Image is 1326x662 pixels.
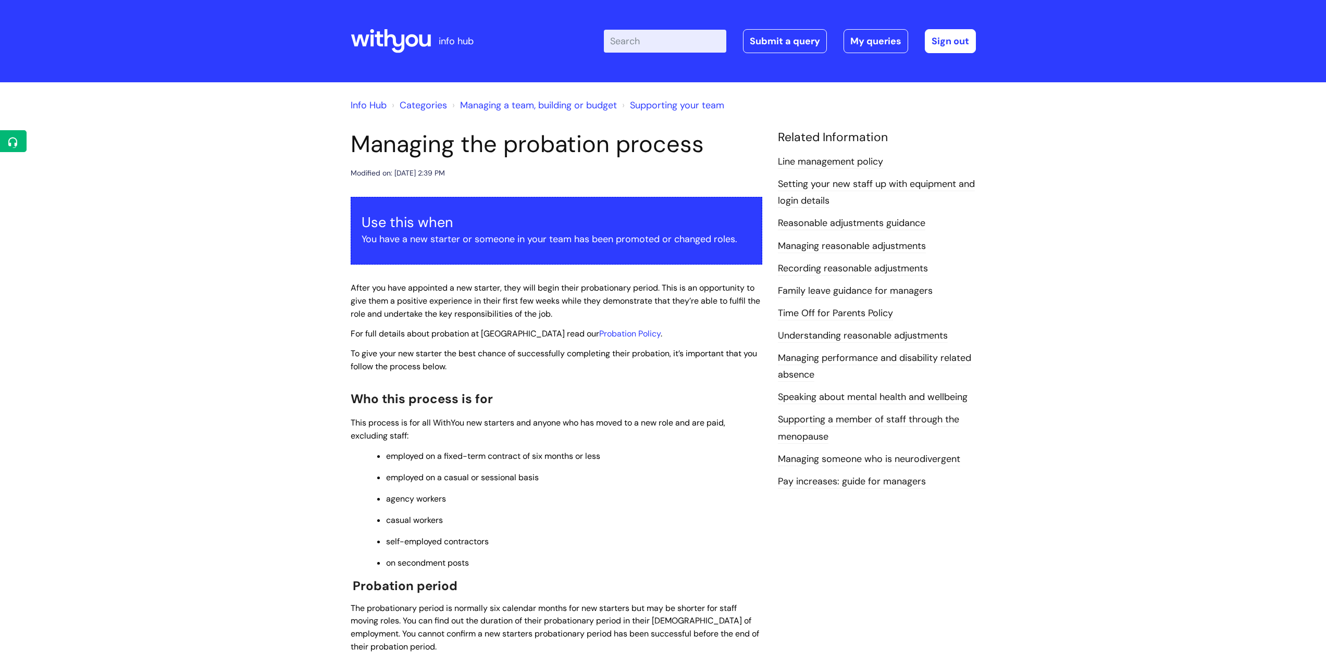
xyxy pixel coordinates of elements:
a: Reasonable adjustments guidance [778,217,925,230]
a: Probation Policy [599,328,661,339]
p: You have a new starter or someone in your team has been promoted or changed roles. [362,231,751,247]
a: My queries [844,29,908,53]
a: Family leave guidance for managers [778,284,933,298]
a: Setting your new staff up with equipment and login details [778,178,975,208]
span: This process is for all WithYou new starters and anyone who has moved to a new role and are paid,... [351,417,725,441]
span: To give your new starter the best chance of successfully completing their probation, it’s importa... [351,348,757,372]
span: on secondment posts [386,557,469,568]
a: Understanding reasonable adjustments [778,329,948,343]
a: Managing reasonable adjustments [778,240,926,253]
h1: Managing the probation process [351,130,762,158]
a: Info Hub [351,99,387,111]
a: Managing a team, building or budget [460,99,617,111]
a: Recording reasonable adjustments [778,262,928,276]
span: self-employed contractors [386,536,489,547]
span: The probationary period is normally six calendar months for new starters but may be shorter for s... [351,603,759,652]
div: | - [604,29,976,53]
h4: Related Information [778,130,976,145]
a: Time Off for Parents Policy [778,307,893,320]
a: Speaking about mental health and wellbeing [778,391,968,404]
span: For full details about probation at [GEOGRAPHIC_DATA] read our . [351,328,662,339]
a: Supporting your team [630,99,724,111]
span: Probation period [353,578,457,594]
a: Supporting a member of staff through the menopause [778,413,959,443]
a: Managing performance and disability related absence [778,352,971,382]
li: Solution home [389,97,447,114]
span: After you have appointed a new starter, they will begin their probationary period. This is an opp... [351,282,760,319]
span: employed on a casual or sessional basis [386,472,539,483]
p: info hub [439,33,474,49]
span: agency workers [386,493,446,504]
li: Managing a team, building or budget [450,97,617,114]
a: Managing someone who is neurodivergent [778,453,960,466]
a: Categories [400,99,447,111]
span: Who this process is for [351,391,493,407]
span: employed on a fixed-term contract of six months or less [386,451,600,461]
li: Supporting your team [619,97,724,114]
a: Submit a query [743,29,827,53]
div: Modified on: [DATE] 2:39 PM [351,167,445,180]
a: Sign out [925,29,976,53]
span: casual workers [386,515,443,526]
h3: Use this when [362,214,751,231]
a: Pay increases: guide for managers [778,475,926,489]
a: Line management policy [778,155,883,169]
input: Search [604,30,726,53]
